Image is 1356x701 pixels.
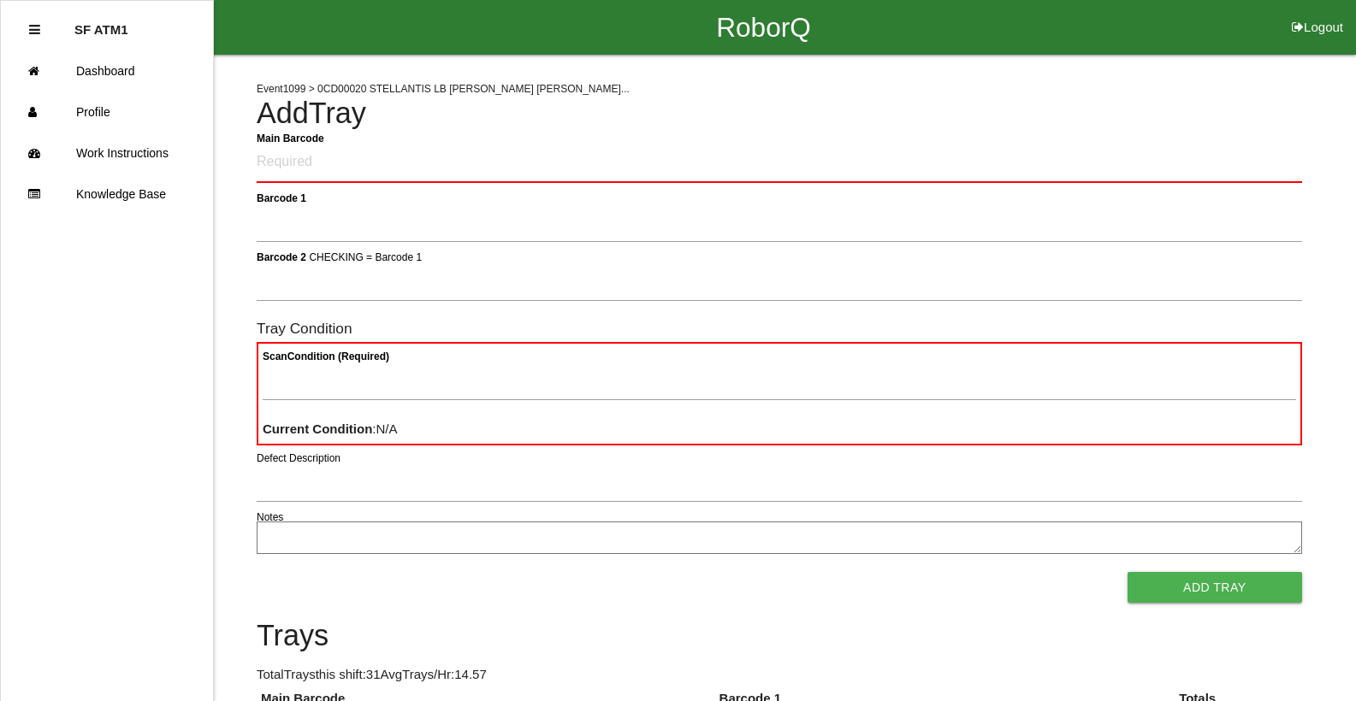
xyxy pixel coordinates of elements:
[257,97,1302,130] h4: Add Tray
[257,250,306,262] b: Barcode 2
[1,50,213,91] a: Dashboard
[263,350,389,362] b: Scan Condition (Required)
[257,83,630,95] span: Event 1099 > 0CD00020 STELLANTIS LB [PERSON_NAME] [PERSON_NAME]...
[1128,572,1302,603] button: Add Tray
[257,321,1302,337] h6: Tray Condition
[74,9,128,37] p: SF ATM1
[1,133,213,174] a: Work Instructions
[263,421,398,436] span: : N/A
[1,174,213,215] a: Knowledge Base
[29,9,40,50] div: Close
[257,510,283,525] label: Notes
[257,143,1302,183] input: Required
[263,421,372,436] b: Current Condition
[257,191,306,203] b: Barcode 1
[257,451,340,466] label: Defect Description
[257,132,324,144] b: Main Barcode
[257,665,1302,685] p: Total Trays this shift: 31 Avg Trays /Hr: 14.57
[257,620,1302,652] h4: Trays
[309,250,422,262] span: CHECKING = Barcode 1
[1,91,213,133] a: Profile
